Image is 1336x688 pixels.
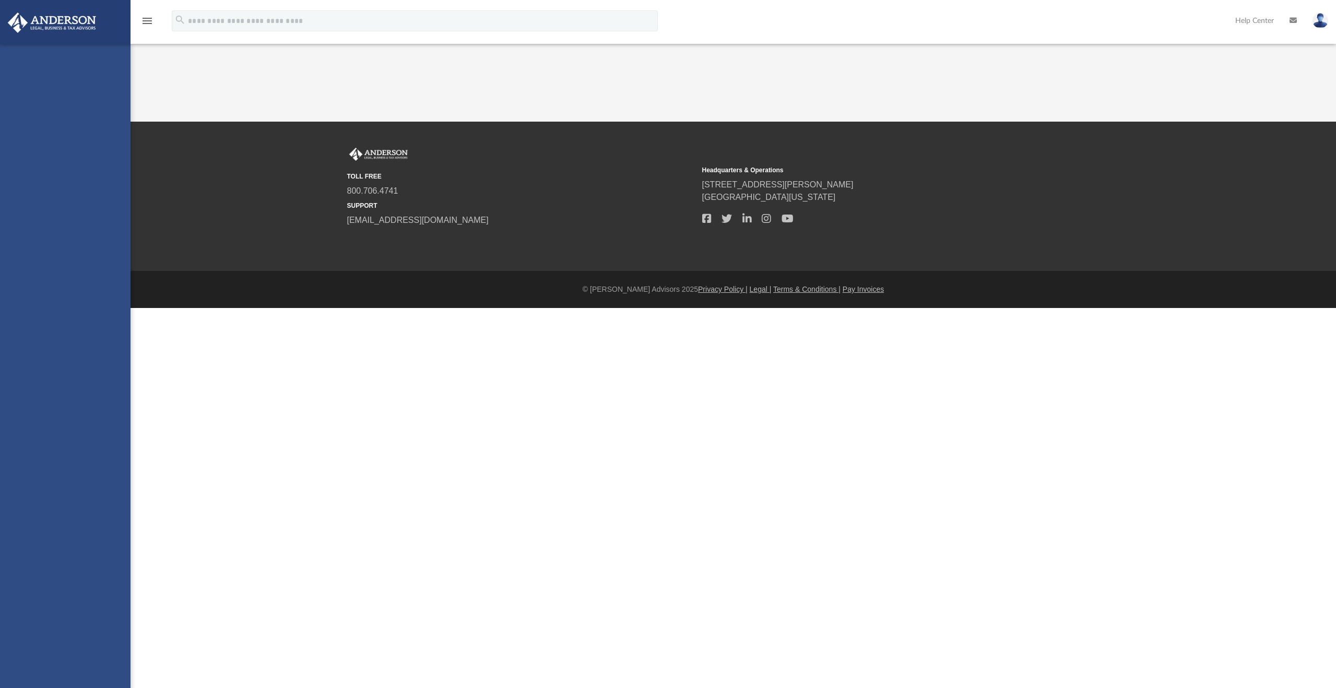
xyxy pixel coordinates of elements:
a: Pay Invoices [843,285,884,293]
div: © [PERSON_NAME] Advisors 2025 [131,284,1336,295]
a: Legal | [750,285,772,293]
img: Anderson Advisors Platinum Portal [5,13,99,33]
small: TOLL FREE [347,172,695,181]
i: menu [141,15,153,27]
a: Terms & Conditions | [773,285,841,293]
small: SUPPORT [347,201,695,210]
a: [GEOGRAPHIC_DATA][US_STATE] [702,193,836,201]
a: 800.706.4741 [347,186,398,195]
img: User Pic [1313,13,1328,28]
a: [EMAIL_ADDRESS][DOMAIN_NAME] [347,216,489,224]
small: Headquarters & Operations [702,165,1050,175]
a: menu [141,20,153,27]
i: search [174,14,186,26]
a: Privacy Policy | [698,285,748,293]
a: [STREET_ADDRESS][PERSON_NAME] [702,180,854,189]
img: Anderson Advisors Platinum Portal [347,148,410,161]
